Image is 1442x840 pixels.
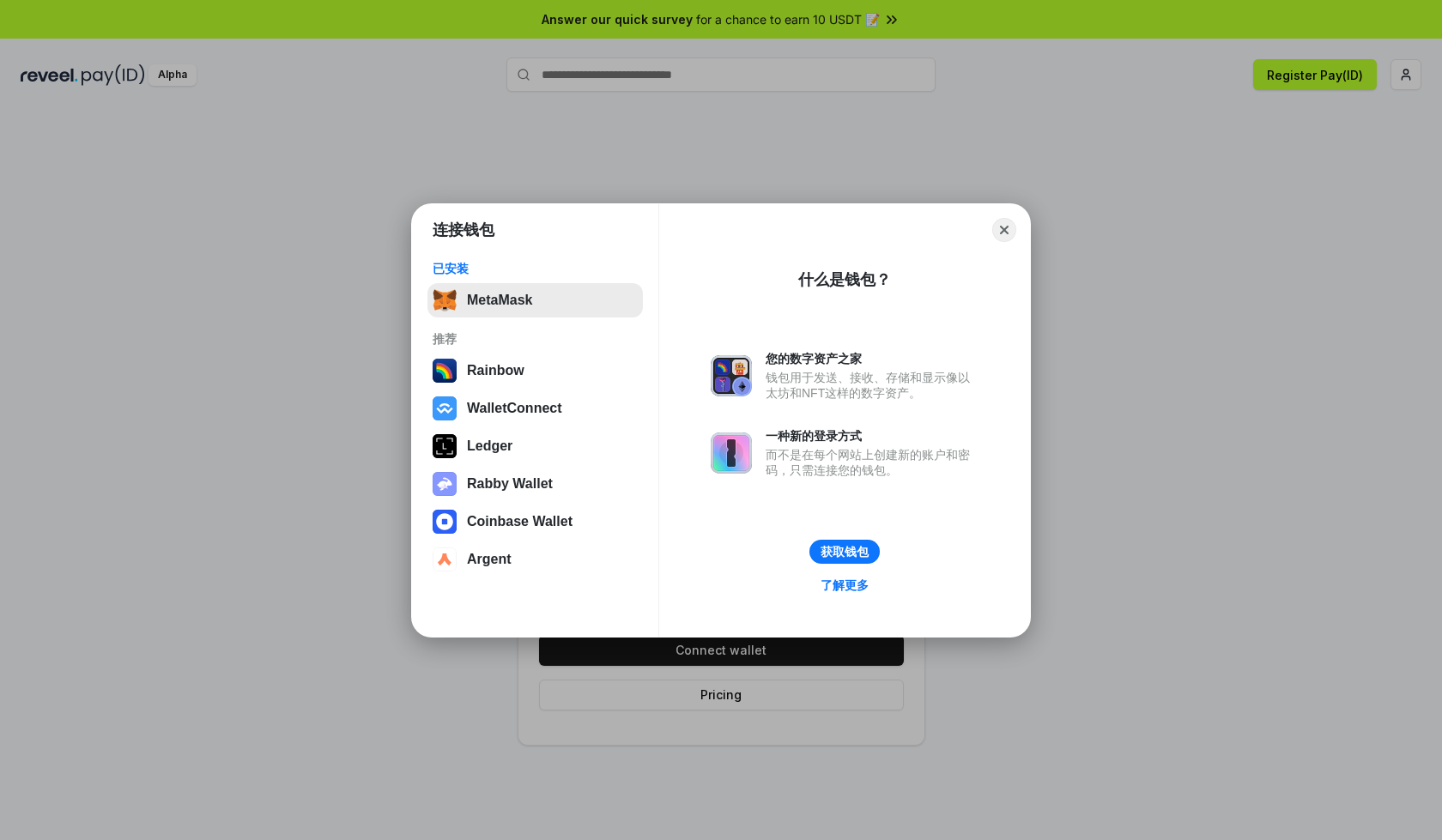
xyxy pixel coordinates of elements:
[992,218,1016,242] button: Close
[427,354,643,388] button: Rainbow
[821,577,869,593] div: 了解更多
[467,552,512,567] div: Argent
[711,355,752,396] img: svg+xml,%3Csvg%20xmlns%3D%22http%3A%2F%2Fwww.w3.org%2F2000%2Fsvg%22%20fill%3D%22none%22%20viewBox...
[467,438,512,454] div: Ledger
[433,331,638,347] div: 推荐
[433,261,638,276] div: 已安装
[433,472,457,496] img: svg+xml,%3Csvg%20xmlns%3D%22http%3A%2F%2Fwww.w3.org%2F2000%2Fsvg%22%20fill%3D%22none%22%20viewBox...
[766,351,978,366] div: 您的数字资产之家
[433,434,457,458] img: svg+xml,%3Csvg%20xmlns%3D%22http%3A%2F%2Fwww.w3.org%2F2000%2Fsvg%22%20width%3D%2228%22%20height%3...
[427,467,643,501] button: Rabby Wallet
[433,510,457,534] img: svg+xml,%3Csvg%20width%3D%2228%22%20height%3D%2228%22%20viewBox%3D%220%200%2028%2028%22%20fill%3D...
[433,220,494,240] h1: 连接钱包
[766,447,978,478] div: 而不是在每个网站上创建新的账户和密码，只需连接您的钱包。
[467,293,532,308] div: MetaMask
[711,432,752,474] img: svg+xml,%3Csvg%20xmlns%3D%22http%3A%2F%2Fwww.w3.org%2F2000%2Fsvg%22%20fill%3D%22none%22%20viewBox...
[467,514,573,529] div: Coinbase Wallet
[433,359,457,383] img: svg+xml,%3Csvg%20width%3D%22120%22%20height%3D%22120%22%20viewBox%3D%220%200%20120%20120%22%20fil...
[427,542,643,577] button: Argent
[766,370,978,401] div: 钱包用于发送、接收、存储和显示像以太坊和NFT这样的数字资产。
[427,283,643,317] button: MetaMask
[810,574,879,596] a: 了解更多
[433,396,457,420] img: svg+xml,%3Csvg%20width%3D%2228%22%20height%3D%2228%22%20viewBox%3D%220%200%2028%2028%22%20fill%3D...
[427,505,643,539] button: Coinbase Wallet
[766,428,978,444] div: 一种新的登录方式
[467,476,553,492] div: Rabby Wallet
[798,269,891,290] div: 什么是钱包？
[433,288,457,312] img: svg+xml,%3Csvg%20fill%3D%22none%22%20height%3D%2233%22%20viewBox%3D%220%200%2035%2033%22%20width%...
[427,391,643,426] button: WalletConnect
[821,544,869,559] div: 获取钱包
[467,401,562,416] div: WalletConnect
[809,540,880,564] button: 获取钱包
[467,363,524,378] div: Rainbow
[433,547,457,571] img: svg+xml,%3Csvg%20width%3D%2228%22%20height%3D%2228%22%20viewBox%3D%220%200%2028%2028%22%20fill%3D...
[427,429,643,463] button: Ledger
